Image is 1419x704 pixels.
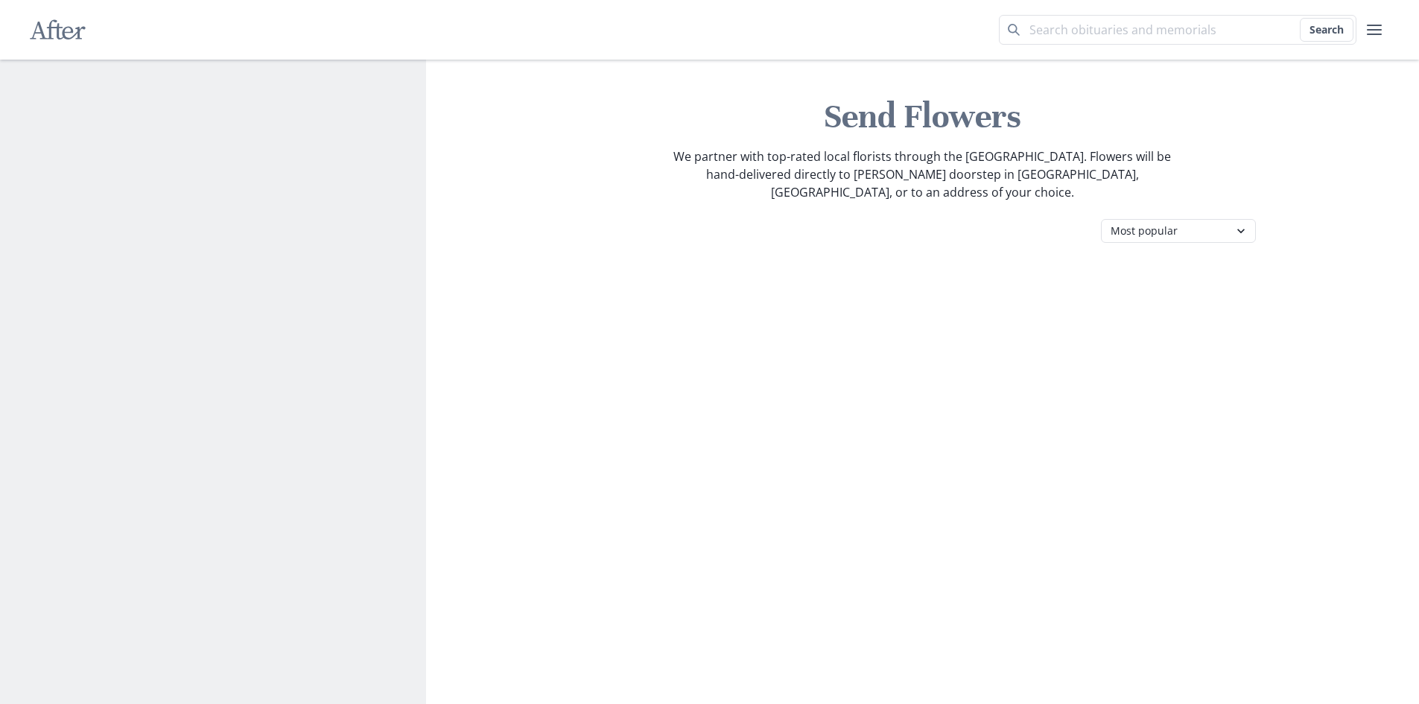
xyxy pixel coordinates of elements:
button: user menu [1359,15,1389,45]
p: We partner with top-rated local florists through the [GEOGRAPHIC_DATA]. Flowers will be hand-deli... [672,148,1172,201]
button: Search [1300,18,1353,42]
select: Category filter [1101,219,1256,243]
h1: Send Flowers [438,95,1408,139]
input: Search term [999,15,1356,45]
